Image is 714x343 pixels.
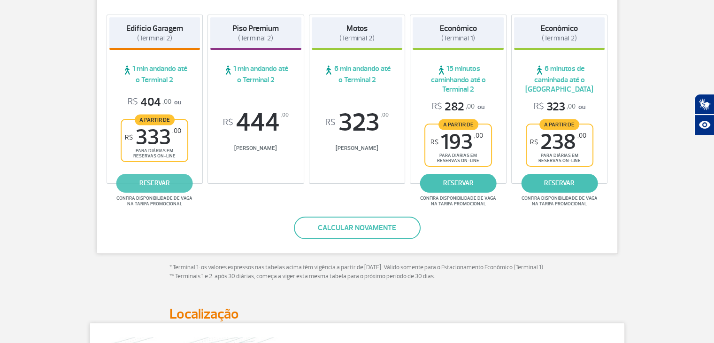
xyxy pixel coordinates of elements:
span: 404 [128,95,171,109]
span: (Terminal 2) [238,34,273,43]
button: Abrir tradutor de língua de sinais. [694,94,714,115]
sup: R$ [325,117,336,128]
a: reservar [116,174,193,193]
span: 1 min andando até o Terminal 2 [210,64,301,85]
span: 282 [432,100,475,114]
span: 323 [312,110,403,135]
strong: Econômico [541,23,578,33]
span: A partir de [539,119,579,130]
span: Confira disponibilidade de vaga na tarifa promocional [520,195,599,207]
p: * Terminal 1: os valores expressos nas tabelas acima têm vigência a partir de [DATE]. Válido some... [169,263,545,281]
button: Abrir recursos assistivos. [694,115,714,135]
span: 1 min andando até o Terminal 2 [109,64,200,85]
span: Confira disponibilidade de vaga na tarifa promocional [115,195,194,207]
p: ou [128,95,181,109]
div: Plugin de acessibilidade da Hand Talk. [694,94,714,135]
span: A partir de [135,114,175,125]
a: reservar [521,174,598,193]
span: 6 minutos de caminhada até o [GEOGRAPHIC_DATA] [514,64,605,94]
span: [PERSON_NAME] [312,145,403,152]
span: 333 [125,127,181,148]
span: para diárias em reservas on-line [130,148,179,159]
span: (Terminal 1) [441,34,475,43]
sup: ,00 [577,132,586,140]
strong: Piso Premium [232,23,279,33]
sup: R$ [430,138,438,146]
span: (Terminal 2) [137,34,172,43]
strong: Motos [346,23,368,33]
sup: ,00 [281,110,289,120]
span: para diárias em reservas on-line [433,153,483,164]
span: Confira disponibilidade de vaga na tarifa promocional [419,195,498,207]
span: 193 [430,132,483,153]
span: 323 [534,100,576,114]
sup: ,00 [381,110,389,120]
strong: Econômico [440,23,477,33]
span: 444 [210,110,301,135]
p: ou [534,100,585,114]
span: A partir de [438,119,478,130]
sup: R$ [125,133,133,141]
span: para diárias em reservas on-line [535,153,584,164]
strong: Edifício Garagem [126,23,183,33]
span: (Terminal 2) [542,34,577,43]
a: reservar [420,174,497,193]
sup: R$ [223,117,233,128]
sup: R$ [530,138,538,146]
span: [PERSON_NAME] [210,145,301,152]
span: (Terminal 2) [339,34,375,43]
button: Calcular novamente [294,217,421,239]
sup: ,00 [172,127,181,135]
h2: Localização [169,305,545,323]
sup: ,00 [474,132,483,140]
span: 15 minutos caminhando até o Terminal 2 [413,64,504,94]
span: 6 min andando até o Terminal 2 [312,64,403,85]
span: 238 [530,132,586,153]
p: ou [432,100,484,114]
